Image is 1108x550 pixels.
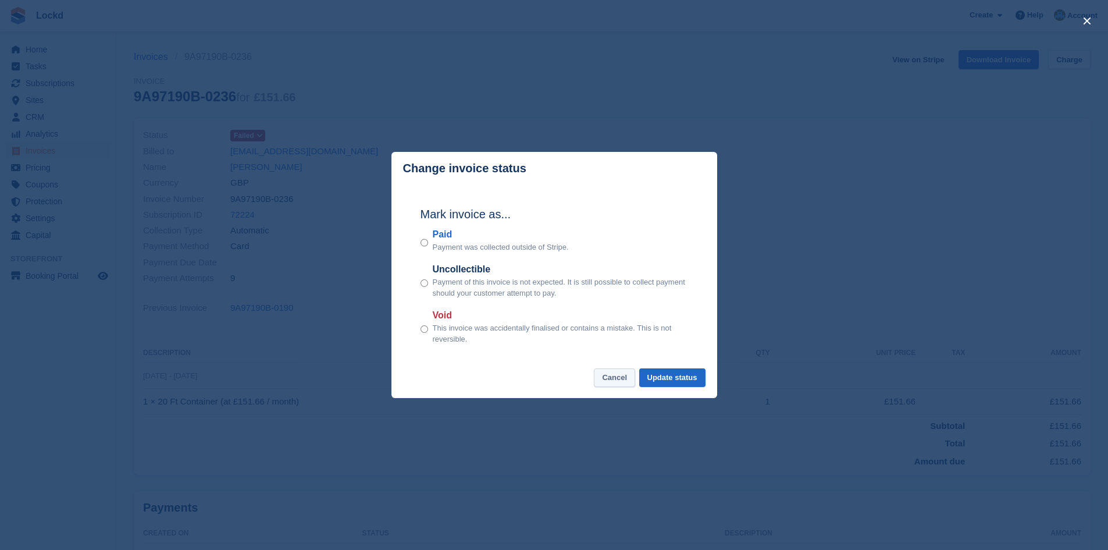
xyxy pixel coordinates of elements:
p: Change invoice status [403,162,526,175]
p: This invoice was accidentally finalised or contains a mistake. This is not reversible. [433,322,688,345]
label: Void [433,308,688,322]
button: Cancel [594,368,635,388]
label: Uncollectible [433,262,688,276]
button: close [1078,12,1096,30]
button: Update status [639,368,706,388]
p: Payment was collected outside of Stripe. [433,242,569,253]
p: Payment of this invoice is not expected. It is still possible to collect payment should your cust... [433,276,688,299]
label: Paid [433,228,569,242]
h2: Mark invoice as... [421,205,688,223]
